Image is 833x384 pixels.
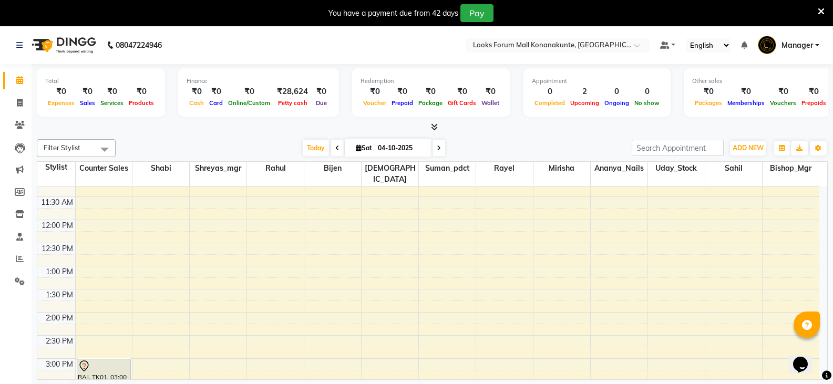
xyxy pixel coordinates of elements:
[225,86,273,98] div: ₹0
[362,162,418,186] span: [DEMOGRAPHIC_DATA]
[632,86,662,98] div: 0
[247,162,304,175] span: rahul
[126,86,157,98] div: ₹0
[758,36,776,54] img: Manager
[419,162,476,175] span: Suman_pdct
[479,86,502,98] div: ₹0
[799,99,829,107] span: Prepaids
[460,4,493,22] button: Pay
[602,86,632,98] div: 0
[76,162,132,175] span: Counter Sales
[77,86,98,98] div: ₹0
[187,86,207,98] div: ₹0
[445,99,479,107] span: Gift Cards
[532,77,662,86] div: Appointment
[313,99,330,107] span: Due
[632,99,662,107] span: No show
[44,336,75,347] div: 2:30 PM
[725,99,767,107] span: Memberships
[532,86,568,98] div: 0
[799,86,829,98] div: ₹0
[190,162,246,175] span: Shreyas_mgr
[648,162,705,175] span: Uday_Stock
[77,359,130,381] div: RAJ, TK01, 03:00 PM-03:30 PM, Stylist Cut(M)
[45,99,77,107] span: Expenses
[632,140,724,156] input: Search Appointment
[725,86,767,98] div: ₹0
[45,86,77,98] div: ₹0
[27,30,99,60] img: logo
[730,141,766,155] button: ADD NEW
[45,77,157,86] div: Total
[126,99,157,107] span: Products
[789,342,822,373] iframe: chat widget
[532,99,568,107] span: Completed
[389,86,416,98] div: ₹0
[312,86,331,98] div: ₹0
[44,266,75,277] div: 1:00 PM
[767,86,799,98] div: ₹0
[361,77,502,86] div: Redemption
[98,99,126,107] span: Services
[328,8,458,19] div: You have a payment due from 42 days
[705,162,762,175] span: Sahil
[389,99,416,107] span: Prepaid
[763,162,819,175] span: Bishop_Mgr
[44,143,80,152] span: Filter Stylist
[225,99,273,107] span: Online/Custom
[98,86,126,98] div: ₹0
[733,144,764,152] span: ADD NEW
[476,162,533,175] span: Rayel
[416,86,445,98] div: ₹0
[304,162,361,175] span: Bijen
[187,77,331,86] div: Finance
[445,86,479,98] div: ₹0
[39,220,75,231] div: 12:00 PM
[39,197,75,208] div: 11:30 AM
[77,99,98,107] span: Sales
[781,40,813,51] span: Manager
[692,99,725,107] span: Packages
[132,162,189,175] span: Shabi
[416,99,445,107] span: Package
[361,86,389,98] div: ₹0
[602,99,632,107] span: Ongoing
[767,99,799,107] span: Vouchers
[207,99,225,107] span: Card
[187,99,207,107] span: Cash
[44,359,75,370] div: 3:00 PM
[275,99,310,107] span: Petty cash
[273,86,312,98] div: ₹28,624
[116,30,162,60] b: 08047224946
[375,140,427,156] input: 2025-10-04
[44,289,75,300] div: 1:30 PM
[44,313,75,324] div: 2:00 PM
[591,162,647,175] span: Ananya_Nails
[568,99,602,107] span: Upcoming
[479,99,502,107] span: Wallet
[568,86,602,98] div: 2
[533,162,590,175] span: Mirisha
[361,99,389,107] span: Voucher
[39,243,75,254] div: 12:30 PM
[353,144,375,152] span: Sat
[692,86,725,98] div: ₹0
[37,162,75,173] div: Stylist
[303,140,329,156] span: Today
[207,86,225,98] div: ₹0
